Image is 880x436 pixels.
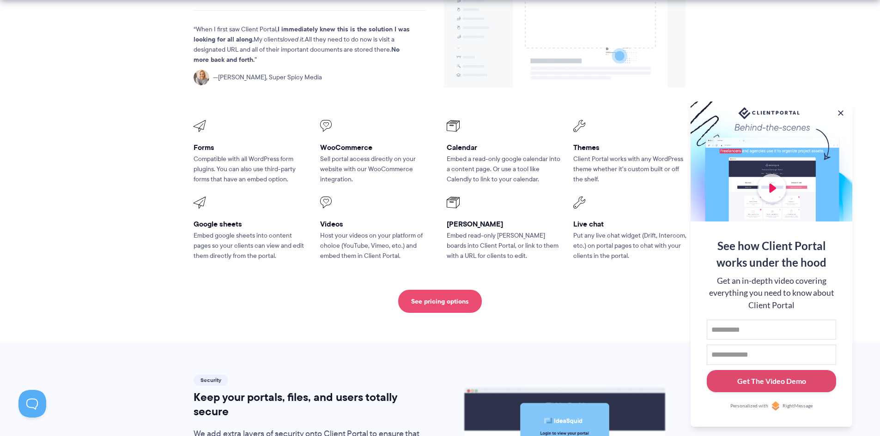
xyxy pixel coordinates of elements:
p: Embed google sheets into content pages so your clients can view and edit them directly from the p... [194,231,307,261]
img: Personalized with RightMessage [771,401,780,411]
h3: Videos [320,219,434,229]
button: Get The Video Demo [707,370,836,393]
span: RightMessage [783,402,813,410]
p: Compatible with all WordPress form plugins. You can also use third-party forms that have an embed... [194,154,307,185]
em: loved it. [283,35,305,44]
div: See how Client Portal works under the hood [707,238,836,271]
a: See pricing options [398,290,482,313]
a: Personalized withRightMessage [707,401,836,411]
span: Personalized with [730,402,768,410]
span: [PERSON_NAME], Super Spicy Media [213,72,322,83]
h3: [PERSON_NAME] [447,219,560,229]
p: Embed a read-only google calendar into a content page. Or use a tool like Calendly to link to you... [447,154,560,185]
span: Security [194,375,228,386]
strong: I immediately knew this is the solution I was looking for all along. [194,24,410,44]
strong: No more back and forth. [194,44,400,65]
iframe: Toggle Customer Support [18,390,46,418]
p: Host your videos on your platform of choice (YouTube, Vimeo, etc.) and embed them in Client Portal. [320,231,434,261]
h3: Live chat [573,219,687,229]
h2: Keep your portals, files, and users totally secure [194,390,427,418]
div: Get an in-depth video covering everything you need to know about Client Portal [707,275,836,311]
h3: Themes [573,143,687,152]
p: Embed read-only [PERSON_NAME] boards into Client Portal, or link to them with a URL for clients t... [447,231,560,261]
h3: WooCommerce [320,143,434,152]
div: Get The Video Demo [737,376,806,387]
h3: Forms [194,143,307,152]
p: Put any live chat widget (Drift, Intercom, etc.) on portal pages to chat with your clients in the... [573,231,687,261]
h3: Calendar [447,143,560,152]
p: Client Portal works with any WordPress theme whether it’s custom built or off the shelf. [573,154,687,185]
p: When I first saw Client Portal, My clients All they need to do now is visit a designated URL and ... [194,24,411,65]
h3: Google sheets [194,219,307,229]
p: Sell portal access directly on your website with our WooCommerce integration. [320,154,434,185]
